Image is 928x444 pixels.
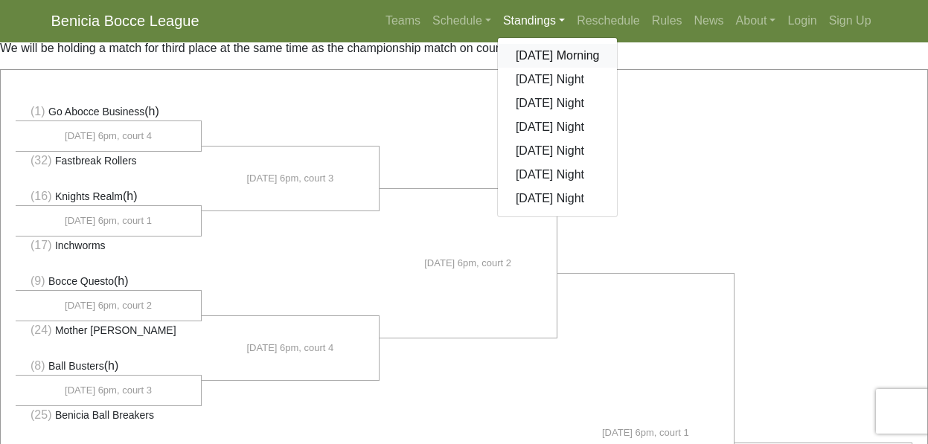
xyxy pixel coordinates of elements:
span: Ball Busters [48,360,104,372]
span: (17) [31,239,51,251]
span: (24) [31,324,51,336]
div: Standings [497,37,618,217]
a: News [688,6,730,36]
a: [DATE] Night [498,91,618,115]
li: (h) [16,103,202,121]
a: Reschedule [571,6,646,36]
span: [DATE] 6pm, court 4 [246,341,333,355]
span: Knights Realm [55,190,123,202]
li: (h) [16,357,202,376]
span: Benicia Ball Breakers [55,409,154,421]
a: [DATE] Night [498,68,618,91]
a: [DATE] Night [498,163,618,187]
a: [DATE] Night [498,187,618,210]
a: Standings [497,6,571,36]
span: Go Abocce Business [48,106,144,118]
span: (25) [31,408,51,421]
span: (1) [31,105,45,118]
a: Teams [380,6,426,36]
span: Fastbreak Rollers [55,155,137,167]
a: Benicia Bocce League [51,6,199,36]
span: [DATE] 6pm, court 1 [602,425,689,440]
span: [DATE] 6pm, court 2 [424,256,511,271]
span: (8) [31,359,45,372]
a: About [730,6,782,36]
li: (h) [16,187,202,206]
a: Rules [646,6,688,36]
span: Mother [PERSON_NAME] [55,324,176,336]
span: Inchworms [55,239,106,251]
a: [DATE] Night [498,139,618,163]
span: Bocce Questo [48,275,114,287]
a: Login [781,6,822,36]
a: [DATE] Morning [498,44,618,68]
span: [DATE] 6pm, court 3 [65,383,152,398]
span: (16) [31,190,51,202]
a: Sign Up [823,6,877,36]
span: (9) [31,274,45,287]
span: [DATE] 6pm, court 1 [65,213,152,228]
span: [DATE] 6pm, court 3 [246,171,333,186]
span: [DATE] 6pm, court 2 [65,298,152,313]
li: (h) [16,272,202,291]
a: [DATE] Night [498,115,618,139]
span: [DATE] 6pm, court 4 [65,129,152,144]
a: Schedule [426,6,497,36]
span: (32) [31,154,51,167]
